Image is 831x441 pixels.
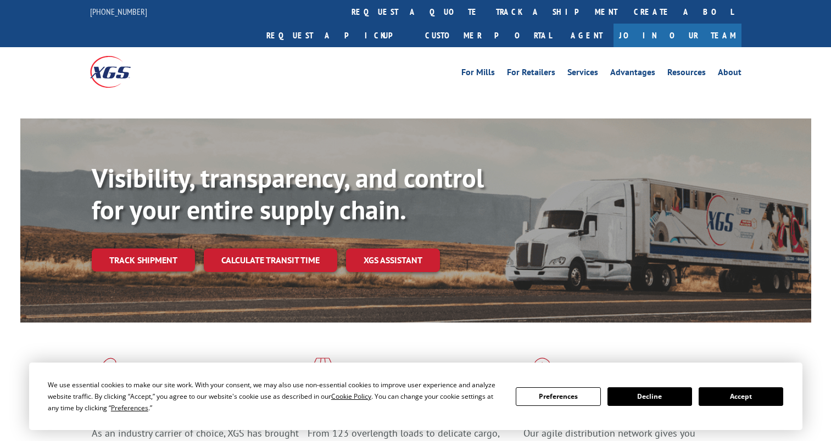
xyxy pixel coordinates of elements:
[204,248,337,272] a: Calculate transit time
[29,363,802,430] div: Cookie Consent Prompt
[461,68,495,80] a: For Mills
[308,358,333,386] img: xgs-icon-focused-on-flooring-red
[560,24,614,47] a: Agent
[667,68,706,80] a: Resources
[90,6,147,17] a: [PHONE_NUMBER]
[111,403,148,412] span: Preferences
[331,392,371,401] span: Cookie Policy
[516,387,600,406] button: Preferences
[614,24,741,47] a: Join Our Team
[92,161,484,227] b: Visibility, transparency, and control for your entire supply chain.
[718,68,741,80] a: About
[523,358,561,386] img: xgs-icon-flagship-distribution-model-red
[346,248,440,272] a: XGS ASSISTANT
[567,68,598,80] a: Services
[699,387,783,406] button: Accept
[610,68,655,80] a: Advantages
[92,248,195,272] a: Track shipment
[417,24,560,47] a: Customer Portal
[92,358,126,386] img: xgs-icon-total-supply-chain-intelligence-red
[607,387,692,406] button: Decline
[507,68,555,80] a: For Retailers
[258,24,417,47] a: Request a pickup
[48,379,503,414] div: We use essential cookies to make our site work. With your consent, we may also use non-essential ...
